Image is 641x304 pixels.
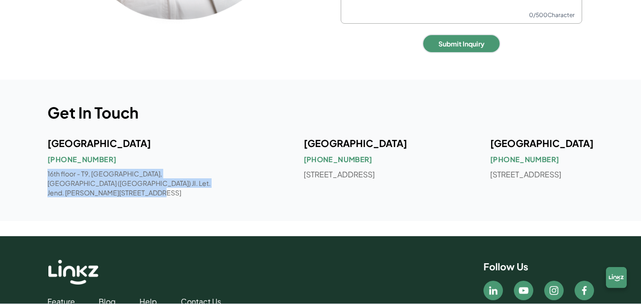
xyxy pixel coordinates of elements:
[422,34,501,53] button: Submit Inquiry
[304,154,372,165] a: [PHONE_NUMBER]
[304,137,407,150] p: [GEOGRAPHIC_DATA]
[518,285,530,296] img: yb logo
[490,169,594,180] p: [STREET_ADDRESS]
[490,154,559,165] a: [PHONE_NUMBER]
[483,281,503,300] button: linkedin logo
[483,281,502,298] a: linkedin logo
[544,281,564,300] button: ig logo
[490,137,594,150] p: [GEOGRAPHIC_DATA]
[47,137,220,150] p: [GEOGRAPHIC_DATA]
[304,169,407,180] p: [STREET_ADDRESS]
[47,260,99,285] img: Linkz logo
[529,11,575,19] p: 0 /500 Character
[514,281,533,300] button: yb logo
[514,281,533,298] a: yb logo
[548,285,560,296] img: ig logo
[47,103,594,121] div: Get In Touch
[544,281,563,298] a: ig logo
[601,264,632,295] img: chatbox-logo
[487,285,499,296] img: linkedin logo
[47,169,220,197] p: 16th floor - T9, [GEOGRAPHIC_DATA], [GEOGRAPHIC_DATA] ([GEOGRAPHIC_DATA]) JI. Let. Jend. [PERSON_...
[47,154,116,165] a: [PHONE_NUMBER]
[575,281,594,298] a: fb logo
[483,260,528,273] p: Follow Us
